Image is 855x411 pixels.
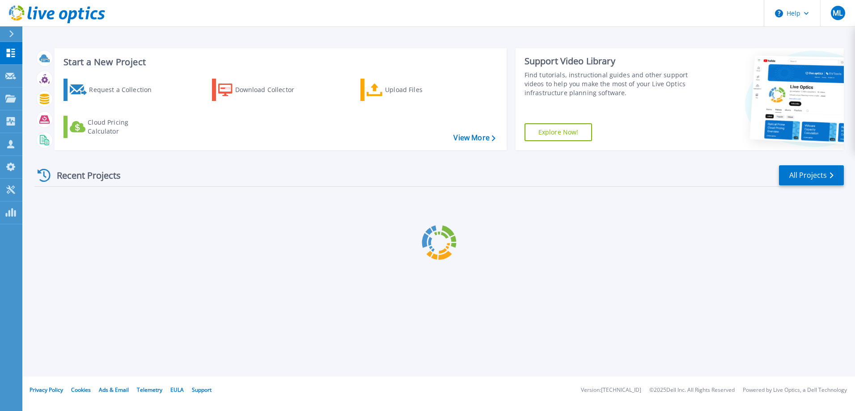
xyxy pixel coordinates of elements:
h3: Start a New Project [63,57,495,67]
li: Version: [TECHNICAL_ID] [581,387,641,393]
div: Download Collector [235,81,307,99]
div: Recent Projects [34,164,133,186]
a: Privacy Policy [30,386,63,394]
li: Powered by Live Optics, a Dell Technology [743,387,847,393]
a: Request a Collection [63,79,163,101]
a: View More [453,134,495,142]
div: Support Video Library [525,55,692,67]
div: Find tutorials, instructional guides and other support videos to help you make the most of your L... [525,71,692,97]
div: Request a Collection [89,81,161,99]
div: Cloud Pricing Calculator [88,118,159,136]
a: Support [192,386,212,394]
a: Cookies [71,386,91,394]
a: Ads & Email [99,386,129,394]
a: Download Collector [212,79,312,101]
a: Cloud Pricing Calculator [63,116,163,138]
span: ML [833,9,842,17]
a: Explore Now! [525,123,593,141]
div: Upload Files [385,81,457,99]
li: © 2025 Dell Inc. All Rights Reserved [649,387,735,393]
a: Upload Files [360,79,460,101]
a: Telemetry [137,386,162,394]
a: All Projects [779,165,844,185]
a: EULA [170,386,184,394]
